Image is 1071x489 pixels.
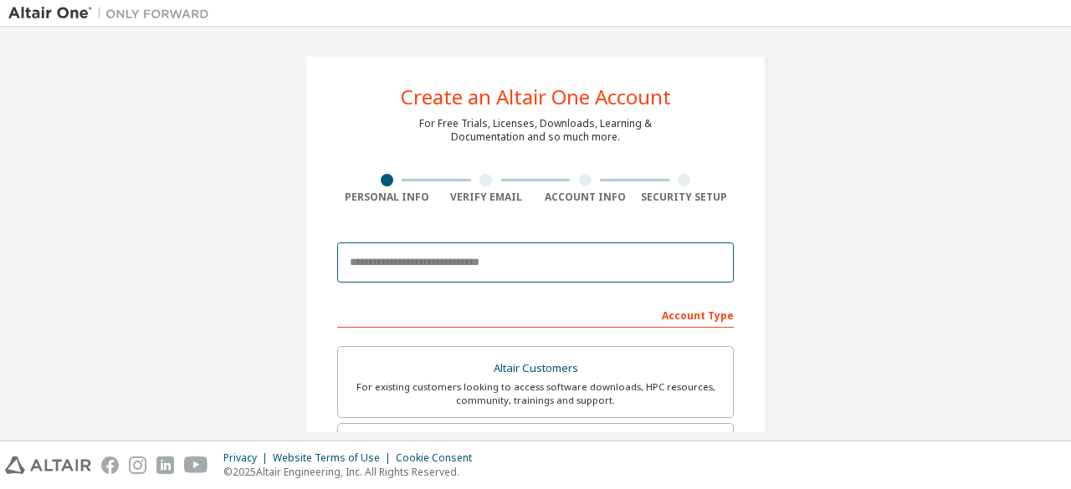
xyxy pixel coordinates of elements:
img: instagram.svg [129,456,146,474]
div: Cookie Consent [396,451,482,465]
img: facebook.svg [101,456,119,474]
div: Altair Customers [348,357,723,380]
div: Create an Altair One Account [401,87,671,107]
div: Security Setup [635,191,735,204]
img: youtube.svg [184,456,208,474]
img: linkedin.svg [156,456,174,474]
img: altair_logo.svg [5,456,91,474]
div: For existing customers looking to access software downloads, HPC resources, community, trainings ... [348,380,723,407]
div: Personal Info [337,191,437,204]
div: Account Type [337,301,734,328]
div: For Free Trials, Licenses, Downloads, Learning & Documentation and so much more. [419,117,652,144]
div: Verify Email [437,191,536,204]
div: Privacy [223,451,273,465]
img: Altair One [8,5,218,22]
div: Account Info [535,191,635,204]
div: Website Terms of Use [273,451,396,465]
p: © 2025 Altair Engineering, Inc. All Rights Reserved. [223,465,482,479]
